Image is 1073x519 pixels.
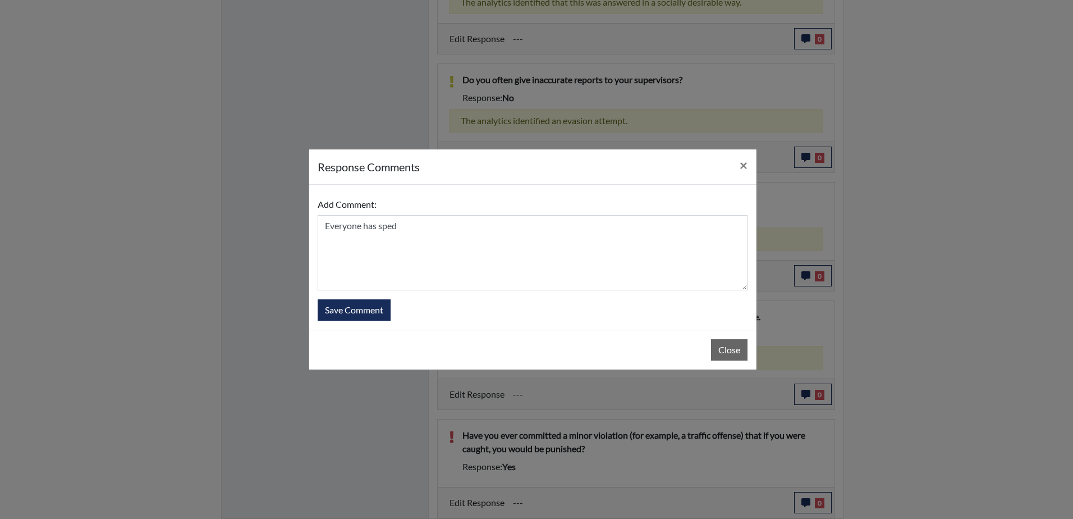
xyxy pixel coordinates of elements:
label: Add Comment: [318,194,377,215]
button: Close [711,339,748,361]
button: Close [731,149,756,181]
h5: response Comments [318,158,420,175]
button: Save Comment [318,299,391,321]
span: × [740,157,748,173]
